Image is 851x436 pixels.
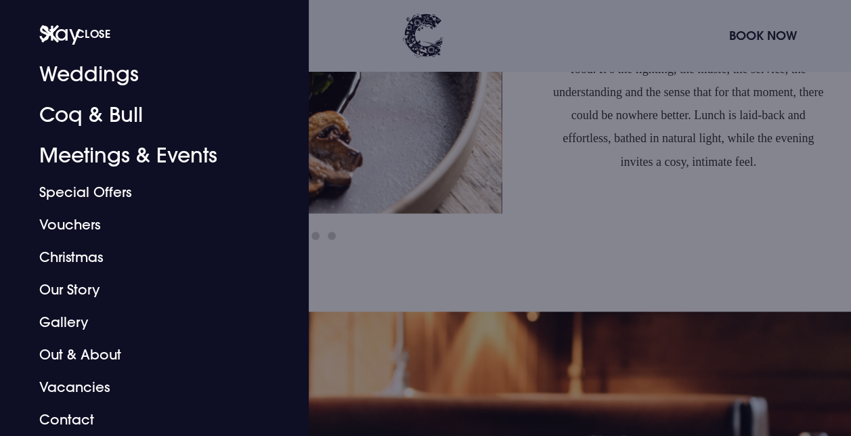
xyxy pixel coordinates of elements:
a: Stay [39,14,251,54]
a: Out & About [39,339,251,371]
a: Meetings & Events [39,135,251,176]
a: Vouchers [39,209,251,241]
span: Close [76,26,111,41]
a: Gallery [39,306,251,339]
a: Weddings [39,54,251,95]
button: Close [41,20,111,47]
a: Special Offers [39,176,251,209]
a: Contact [39,404,251,436]
a: Christmas [39,241,251,274]
a: Coq & Bull [39,95,251,135]
a: Vacancies [39,371,251,404]
a: Our Story [39,274,251,306]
